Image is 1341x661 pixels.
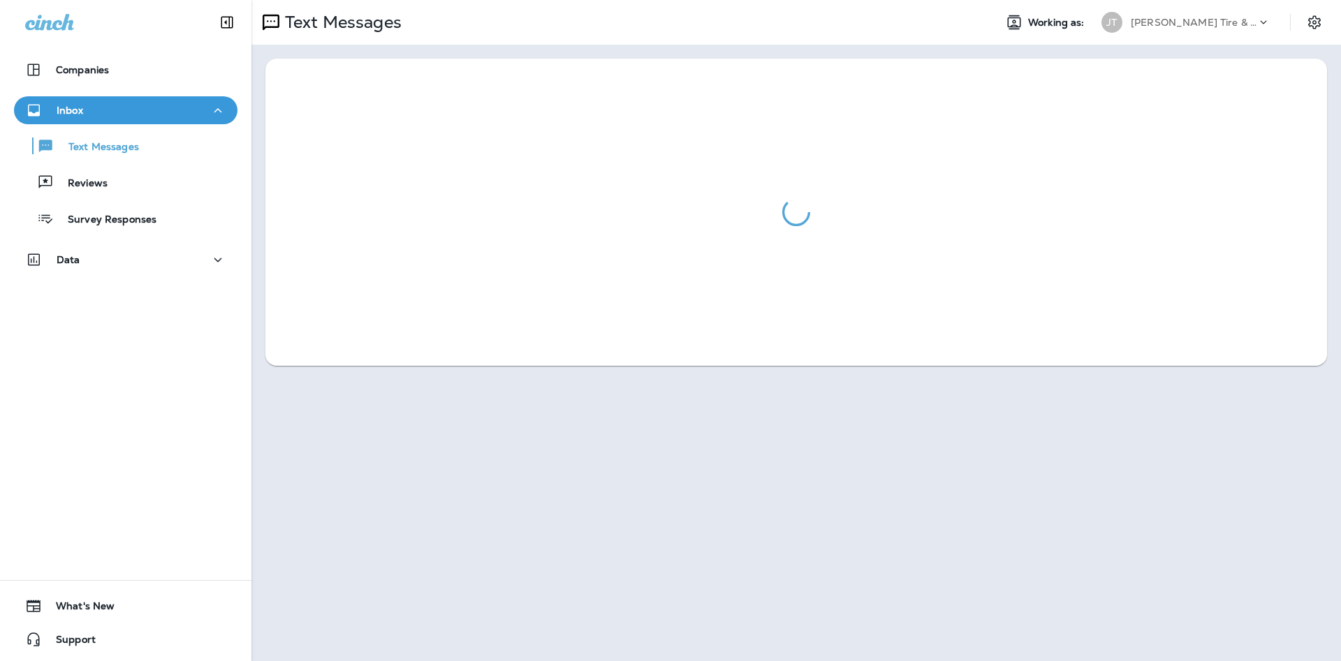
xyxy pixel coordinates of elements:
[54,214,156,227] p: Survey Responses
[1028,17,1087,29] span: Working as:
[57,105,83,116] p: Inbox
[57,254,80,265] p: Data
[54,177,108,191] p: Reviews
[54,141,139,154] p: Text Messages
[14,592,237,620] button: What's New
[279,12,402,33] p: Text Messages
[14,625,237,653] button: Support
[14,168,237,197] button: Reviews
[1131,17,1256,28] p: [PERSON_NAME] Tire & Auto
[14,96,237,124] button: Inbox
[14,246,237,274] button: Data
[56,64,109,75] p: Companies
[14,131,237,161] button: Text Messages
[1101,12,1122,33] div: JT
[42,634,96,651] span: Support
[1302,10,1327,35] button: Settings
[207,8,247,36] button: Collapse Sidebar
[42,600,115,617] span: What's New
[14,56,237,84] button: Companies
[14,204,237,233] button: Survey Responses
